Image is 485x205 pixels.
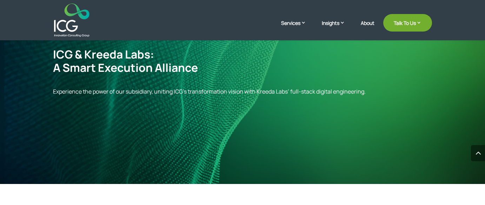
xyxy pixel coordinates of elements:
img: ICG [54,4,89,37]
iframe: Chat Widget [450,171,485,205]
a: Talk To Us [383,14,432,32]
strong: ICG & Kreeda Labs: A Smart Execution Alliance [53,47,198,75]
a: Services [281,19,313,37]
a: Insights [322,19,352,37]
span: Experience the power of our subsidiary, uniting ICG’s transformation vision with Kreeda Labs’ ful... [53,88,366,95]
a: About [361,20,374,37]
